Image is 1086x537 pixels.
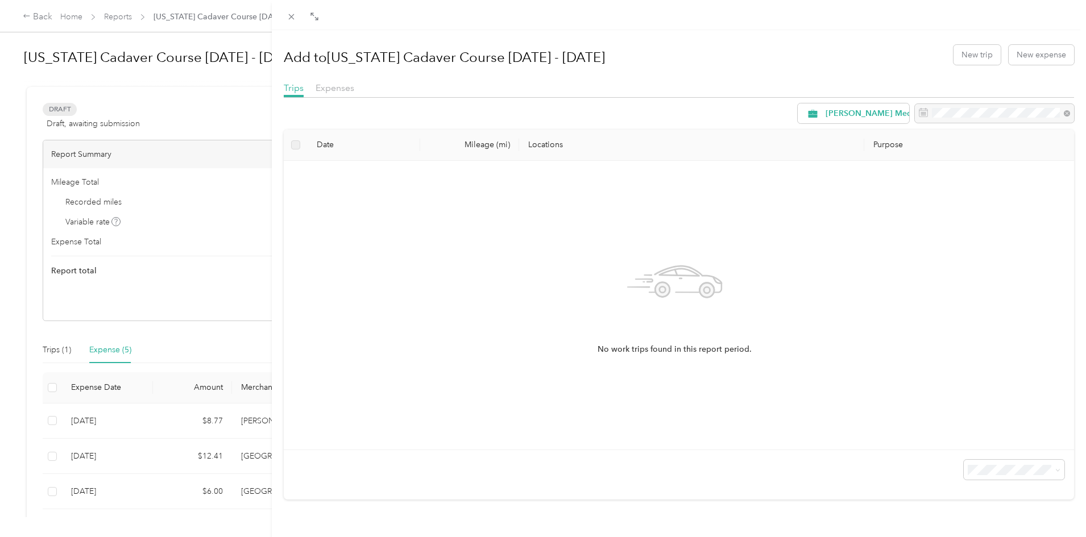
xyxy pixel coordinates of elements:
[284,82,304,93] span: Trips
[826,110,925,118] span: [PERSON_NAME] Medical
[1009,45,1074,65] button: New expense
[316,82,354,93] span: Expenses
[954,45,1001,65] button: New trip
[598,343,752,356] span: No work trips found in this report period.
[519,130,864,161] th: Locations
[420,130,519,161] th: Mileage (mi)
[864,130,1074,161] th: Purpose
[308,130,420,161] th: Date
[1022,473,1086,537] iframe: Everlance-gr Chat Button Frame
[284,44,605,71] h1: Add to [US_STATE] Cadaver Course [DATE] - [DATE]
